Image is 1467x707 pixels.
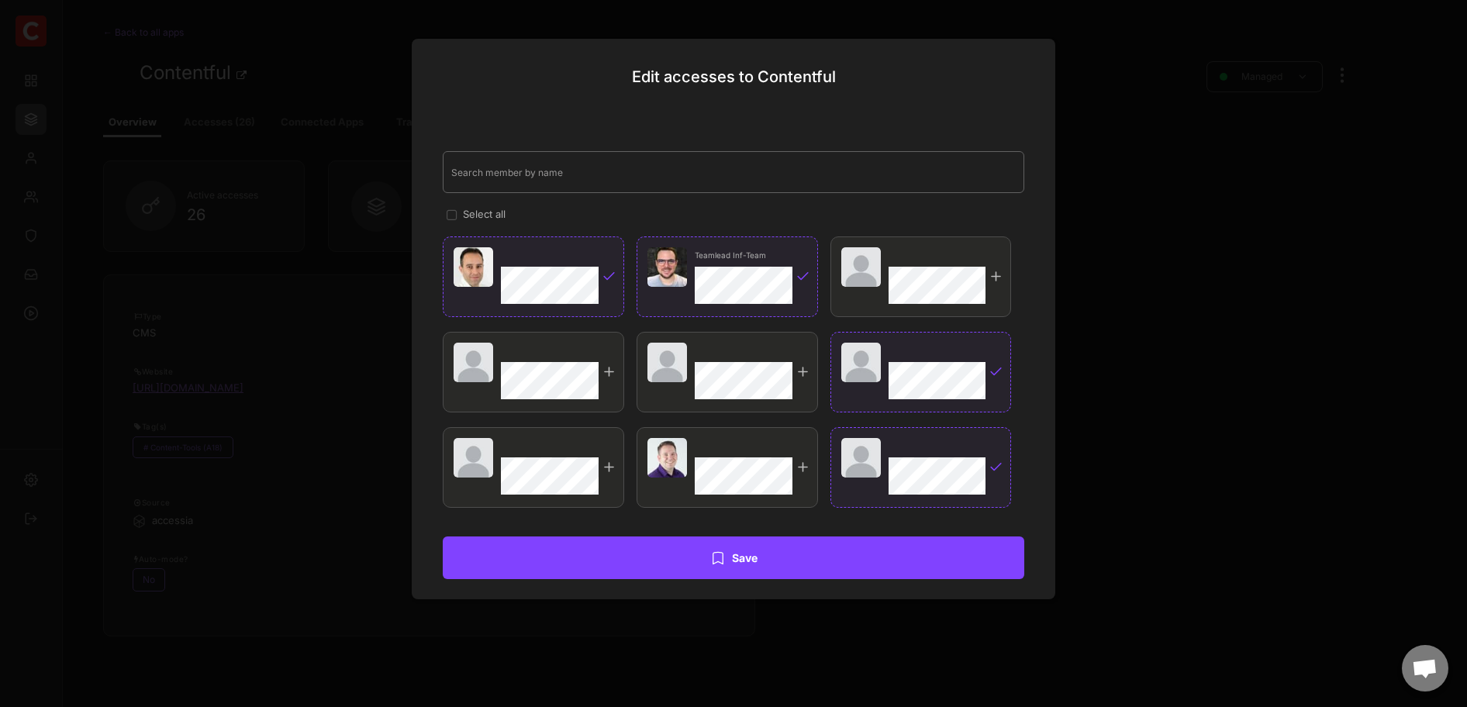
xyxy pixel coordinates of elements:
[1402,645,1448,691] a: Chat öffnen
[463,207,628,225] div: Select all
[695,250,792,260] div: Teamlead Inf-Team
[443,66,1024,88] div: Edit accesses to Contentful
[443,151,1024,193] input: Search member by name
[443,536,1024,579] button: Save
